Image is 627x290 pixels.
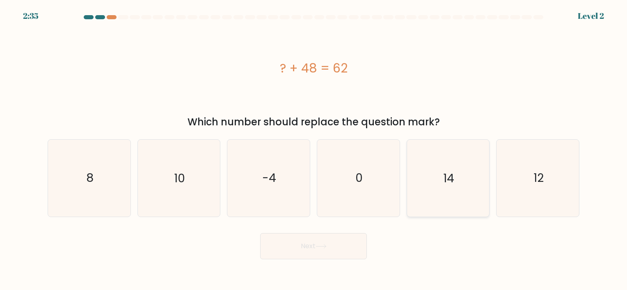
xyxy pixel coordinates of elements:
div: Which number should replace the question mark? [53,115,574,129]
text: -4 [263,170,277,186]
div: ? + 48 = 62 [48,59,579,77]
text: 10 [174,170,185,186]
text: 8 [86,170,94,186]
text: 12 [533,170,544,186]
text: 0 [355,170,363,186]
div: 2:35 [23,10,39,22]
button: Next [260,233,367,259]
text: 14 [443,170,454,186]
div: Level 2 [578,10,604,22]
